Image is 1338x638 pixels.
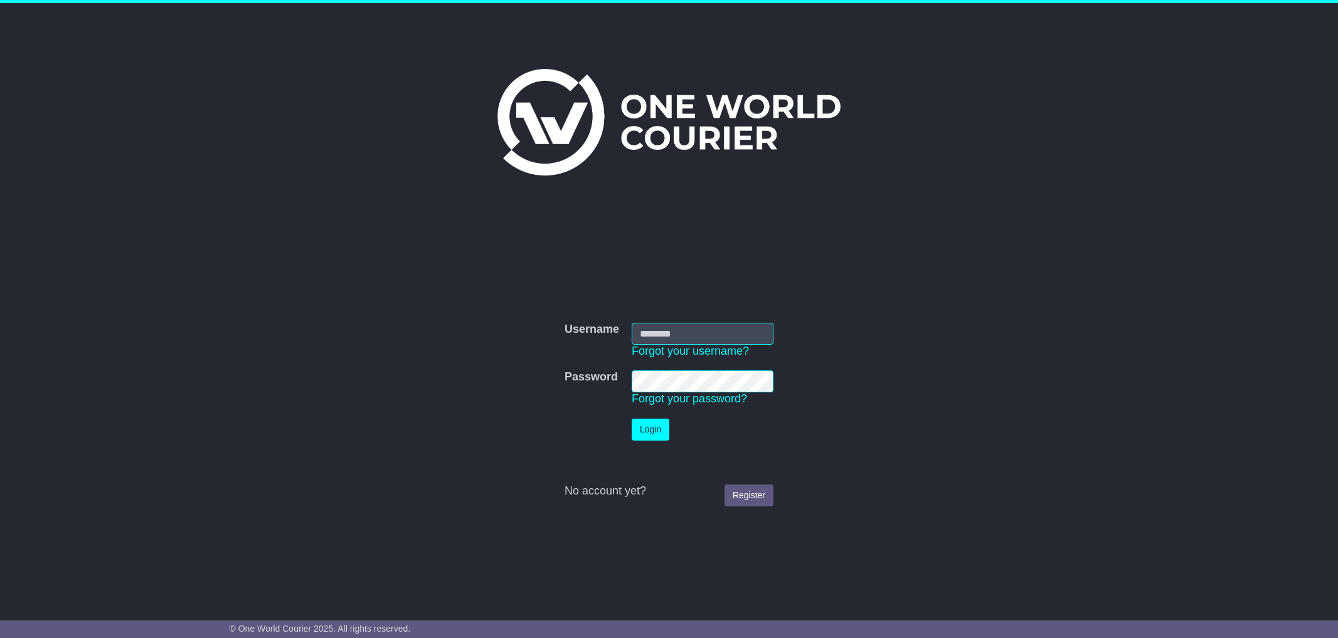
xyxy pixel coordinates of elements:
[230,624,411,634] span: © One World Courier 2025. All rights reserved.
[565,484,773,498] div: No account yet?
[565,370,618,384] label: Password
[632,392,747,405] a: Forgot your password?
[725,484,773,506] a: Register
[632,345,749,357] a: Forgot your username?
[632,419,669,441] button: Login
[565,323,619,337] label: Username
[497,69,840,175] img: One World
